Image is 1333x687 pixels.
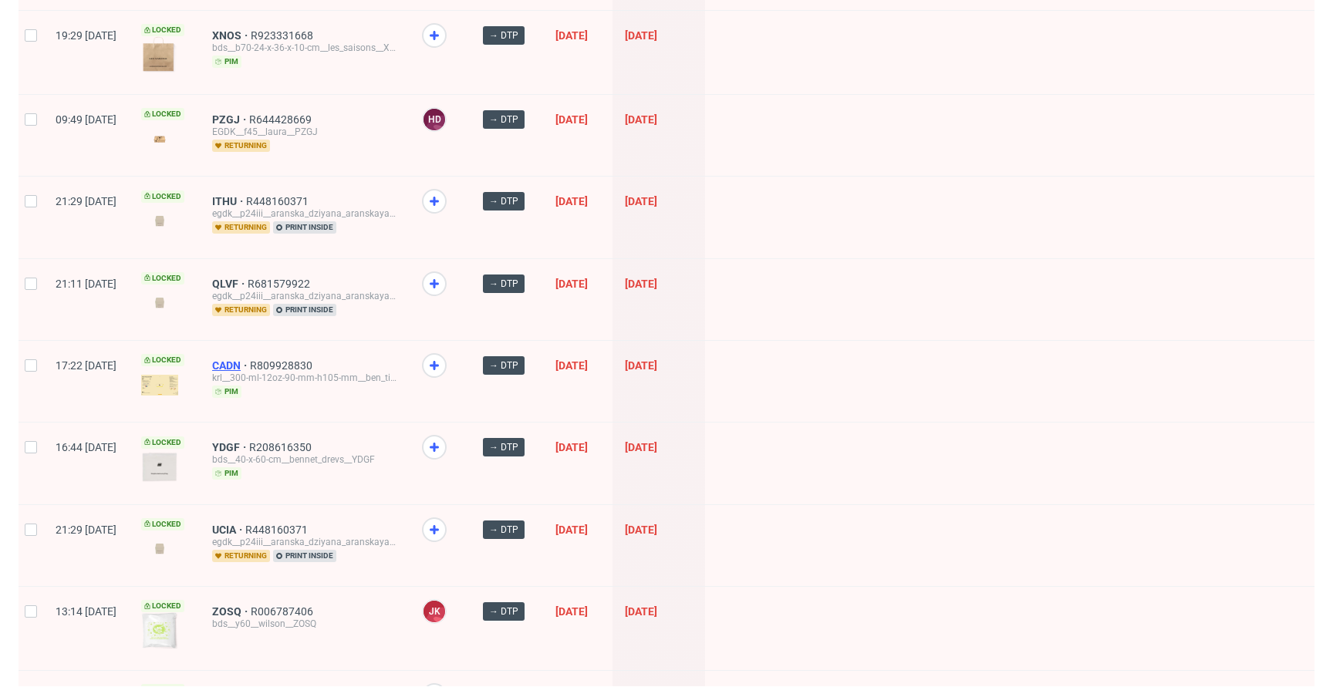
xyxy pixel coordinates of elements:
[141,292,178,313] img: version_two_editor_design
[212,140,270,152] span: returning
[141,129,178,150] img: version_two_editor_design
[625,359,657,372] span: [DATE]
[625,278,657,290] span: [DATE]
[489,604,518,618] span: → DTP
[212,29,251,42] a: XNOS
[141,190,184,203] span: Locked
[555,441,588,453] span: [DATE]
[56,524,116,536] span: 21:29 [DATE]
[212,372,397,384] div: krl__300-ml-12oz-90-mm-h105-mm__ben_tim__CADN
[212,453,397,466] div: bds__40-x-60-cm__bennet_drevs__YDGF
[141,354,184,366] span: Locked
[555,113,588,126] span: [DATE]
[212,359,250,372] a: CADN
[141,272,184,285] span: Locked
[212,42,397,54] div: bds__b70-24-x-36-x-10-cm__les_saisons__XNOS
[141,436,184,449] span: Locked
[489,194,518,208] span: → DTP
[489,440,518,454] span: → DTP
[212,618,397,630] div: bds__y60__wilson__ZOSQ
[489,29,518,42] span: → DTP
[212,550,270,562] span: returning
[250,359,316,372] a: R809928830
[212,467,241,480] span: pim
[555,278,588,290] span: [DATE]
[555,359,588,372] span: [DATE]
[212,207,397,220] div: egdk__p24iii__aranska_dziyana_aranskaya__ITHU
[141,600,184,612] span: Locked
[245,524,311,536] a: R448160371
[56,441,116,453] span: 16:44 [DATE]
[56,359,116,372] span: 17:22 [DATE]
[489,523,518,537] span: → DTP
[251,605,316,618] a: R006787406
[625,441,657,453] span: [DATE]
[555,524,588,536] span: [DATE]
[212,304,270,316] span: returning
[273,221,336,234] span: print inside
[212,386,241,398] span: pim
[625,605,657,618] span: [DATE]
[212,524,245,536] a: UCIA
[212,605,251,618] a: ZOSQ
[141,24,184,36] span: Locked
[251,29,316,42] a: R923331668
[248,278,313,290] a: R681579922
[212,221,270,234] span: returning
[141,375,178,396] img: version_two_editor_design.png
[141,210,178,231] img: version_two_editor_design
[56,113,116,126] span: 09:49 [DATE]
[212,441,249,453] a: YDGF
[489,359,518,372] span: → DTP
[489,277,518,291] span: → DTP
[141,538,178,559] img: version_two_editor_design
[141,451,178,483] img: version_two_editor_design
[625,29,657,42] span: [DATE]
[212,113,249,126] a: PZGJ
[273,304,336,316] span: print inside
[489,113,518,126] span: → DTP
[555,29,588,42] span: [DATE]
[555,195,588,207] span: [DATE]
[625,195,657,207] span: [DATE]
[141,108,184,120] span: Locked
[141,612,178,649] img: version_two_editor_design
[273,550,336,562] span: print inside
[212,278,248,290] a: QLVF
[56,605,116,618] span: 13:14 [DATE]
[212,536,397,548] div: egdk__p24iii__aranska_dziyana_aranskaya__UCIA
[424,601,445,622] figcaption: JK
[246,195,312,207] a: R448160371
[555,605,588,618] span: [DATE]
[424,109,445,130] figcaption: HD
[141,518,184,530] span: Locked
[625,113,657,126] span: [DATE]
[625,524,657,536] span: [DATE]
[212,126,397,138] div: EGDK__f45__laura__PZGJ
[212,56,241,68] span: pim
[212,195,246,207] a: ITHU
[249,113,315,126] a: R644428669
[141,36,178,73] img: version_two_editor_design.png
[56,195,116,207] span: 21:29 [DATE]
[56,278,116,290] span: 21:11 [DATE]
[212,290,397,302] div: egdk__p24iii__aranska_dziyana_aranskaya__QLVF
[249,441,315,453] a: R208616350
[56,29,116,42] span: 19:29 [DATE]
